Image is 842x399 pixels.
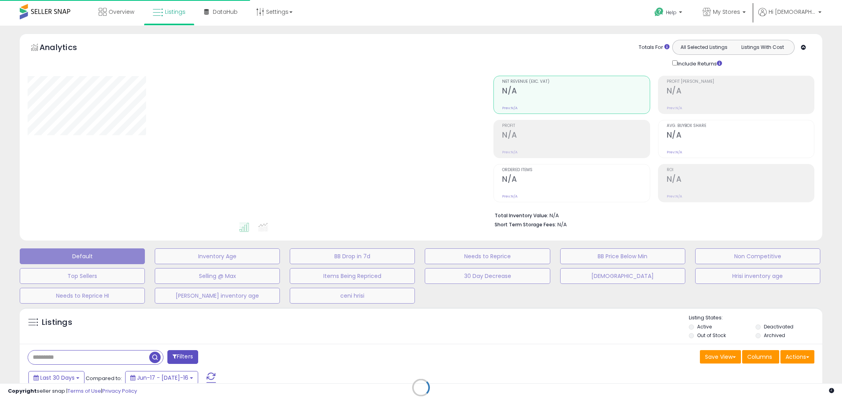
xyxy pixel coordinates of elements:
button: Listings With Cost [733,42,792,52]
button: Inventory Age [155,248,280,264]
small: Prev: N/A [667,150,682,155]
span: Overview [109,8,134,16]
li: N/A [495,210,808,220]
h2: N/A [502,86,649,97]
small: Prev: N/A [667,106,682,110]
button: ceni hrisi [290,288,415,304]
h2: N/A [667,175,814,185]
button: Selling @ Max [155,268,280,284]
h2: N/A [667,131,814,141]
button: Default [20,248,145,264]
span: Hi [DEMOGRAPHIC_DATA] [769,8,816,16]
b: Total Inventory Value: [495,212,548,219]
span: Listings [165,8,186,16]
div: Include Returns [666,59,731,68]
i: Get Help [654,7,664,17]
small: Prev: N/A [667,194,682,199]
button: All Selected Listings [675,42,733,52]
h2: N/A [502,175,649,185]
span: DataHub [213,8,238,16]
button: Items Being Repriced [290,268,415,284]
span: Profit [PERSON_NAME] [667,80,814,84]
button: Needs to Reprice [425,248,550,264]
small: Prev: N/A [502,150,518,155]
button: Top Sellers [20,268,145,284]
a: Help [648,1,690,26]
button: 30 Day Decrease [425,268,550,284]
span: N/A [557,221,567,228]
span: My Stores [713,8,740,16]
span: Help [666,9,677,16]
button: BB Drop in 7d [290,248,415,264]
span: Net Revenue (Exc. VAT) [502,80,649,84]
a: Hi [DEMOGRAPHIC_DATA] [758,8,821,26]
span: ROI [667,168,814,172]
button: BB Price Below Min [560,248,685,264]
button: Non Competitive [695,248,820,264]
strong: Copyright [8,387,37,395]
h2: N/A [667,86,814,97]
span: Profit [502,124,649,128]
span: Avg. Buybox Share [667,124,814,128]
small: Prev: N/A [502,106,518,110]
div: seller snap | | [8,388,137,395]
small: Prev: N/A [502,194,518,199]
span: Ordered Items [502,168,649,172]
div: Totals For [639,44,669,51]
button: [PERSON_NAME] inventory age [155,288,280,304]
button: [DEMOGRAPHIC_DATA] [560,268,685,284]
button: Hrisi inventory age [695,268,820,284]
button: Needs to Reprice HI [20,288,145,304]
b: Short Term Storage Fees: [495,221,556,228]
h5: Analytics [39,42,92,55]
h2: N/A [502,131,649,141]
